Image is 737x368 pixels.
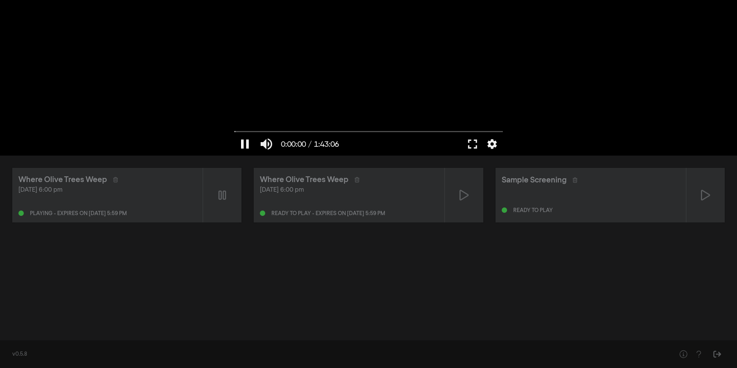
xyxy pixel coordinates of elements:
[709,346,725,362] button: Sign Out
[30,211,127,216] div: Playing - expires on [DATE] 5:59 pm
[271,211,385,216] div: Ready to play - expires on [DATE] 5:59 pm
[676,346,691,362] button: Help
[18,186,197,195] div: [DATE] 6:00 pm
[260,174,349,186] div: Where Olive Trees Weep
[234,133,256,156] button: Pause
[513,208,553,213] div: Ready to play
[691,346,706,362] button: Help
[12,350,660,358] div: v0.5.8
[260,186,438,195] div: [DATE] 6:00 pm
[502,174,567,186] div: Sample Screening
[483,133,501,156] button: More settings
[462,133,483,156] button: Full screen
[18,174,107,186] div: Where Olive Trees Weep
[277,133,343,156] button: 0:00:00 / 1:43:06
[256,133,277,156] button: Mute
